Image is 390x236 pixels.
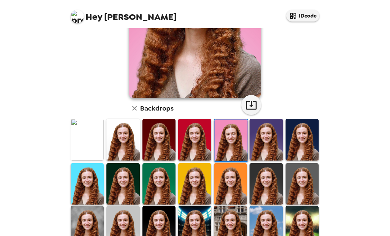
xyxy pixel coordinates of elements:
img: Original [71,119,104,160]
h6: Backdrops [140,103,174,114]
button: IDcode [286,10,319,22]
span: Hey [86,11,102,23]
img: profile pic [71,10,84,23]
span: [PERSON_NAME] [71,7,176,22]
